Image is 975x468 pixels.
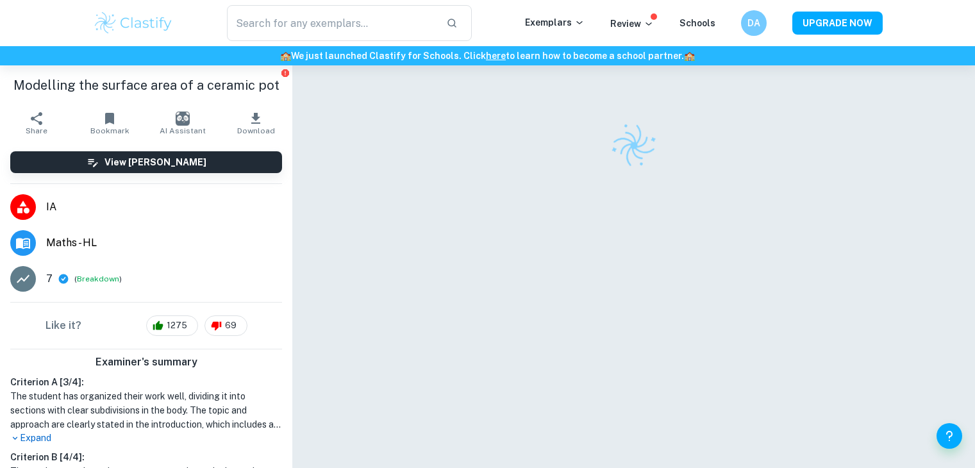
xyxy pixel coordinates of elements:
img: Clastify logo [93,10,174,36]
p: 7 [46,271,53,287]
button: Report issue [280,68,290,78]
a: here [486,51,506,61]
button: Breakdown [77,273,119,285]
span: 69 [218,319,244,332]
p: Expand [10,431,282,445]
span: AI Assistant [160,126,206,135]
p: Exemplars [525,15,585,29]
button: Download [219,105,292,141]
h6: We just launched Clastify for Schools. Click to learn how to become a school partner. [3,49,972,63]
h6: Like it? [46,318,81,333]
p: Review [610,17,654,31]
h6: Criterion B [ 4 / 4 ]: [10,450,282,464]
a: Schools [679,18,715,28]
div: 1275 [146,315,198,336]
span: Maths - HL [46,235,282,251]
span: 1275 [160,319,194,332]
h6: DA [746,16,761,30]
input: Search for any exemplars... [227,5,437,41]
div: 69 [204,315,247,336]
span: ( ) [74,273,122,285]
span: Download [237,126,275,135]
h1: Modelling the surface area of a ceramic pot [10,76,282,95]
h6: Criterion A [ 3 / 4 ]: [10,375,282,389]
button: AI Assistant [146,105,219,141]
button: Bookmark [73,105,146,141]
img: AI Assistant [176,112,190,126]
span: 🏫 [280,51,291,61]
button: Help and Feedback [937,423,962,449]
h6: View [PERSON_NAME] [104,155,206,169]
img: Clastify logo [604,115,664,176]
h1: The student has organized their work well, dividing it into sections with clear subdivisions in t... [10,389,282,431]
span: Bookmark [90,126,129,135]
h6: Examiner's summary [5,355,287,370]
span: IA [46,199,282,215]
span: Share [26,126,47,135]
button: DA [741,10,767,36]
button: View [PERSON_NAME] [10,151,282,173]
span: 🏫 [684,51,695,61]
button: UPGRADE NOW [792,12,883,35]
